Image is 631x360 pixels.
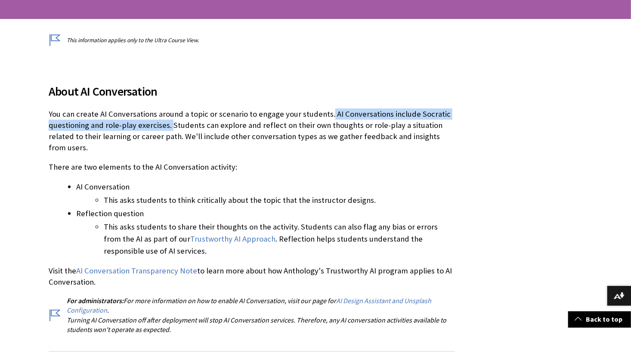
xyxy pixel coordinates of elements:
span: For administrators: [67,296,124,305]
p: For more information on how to enable AI Conversation, visit our page for . Turning AI Conversati... [49,296,455,335]
a: AI Design Assistant and Unsplash Configuration [67,296,431,315]
a: Trustworthy AI Approach [190,234,275,244]
a: AI Conversation Transparency Note [76,266,197,276]
p: This information applies only to the Ultra Course View. [49,36,455,44]
p: Visit the to learn more about how Anthology's Trustworthy AI program applies to AI Conversation. [49,265,455,288]
p: You can create AI Conversations around a topic or scenario to engage your students. AI Conversati... [49,109,455,154]
li: Reflection question [76,208,455,257]
a: Back to top [568,311,631,327]
span: About AI Conversation [49,82,455,100]
li: This asks students to think critically about the topic that the instructor designs. [104,194,455,206]
li: AI Conversation [76,181,455,206]
p: There are two elements to the AI Conversation activity: [49,161,455,173]
li: This asks students to share their thoughts on the activity. Students can also flag any bias or er... [104,221,455,257]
